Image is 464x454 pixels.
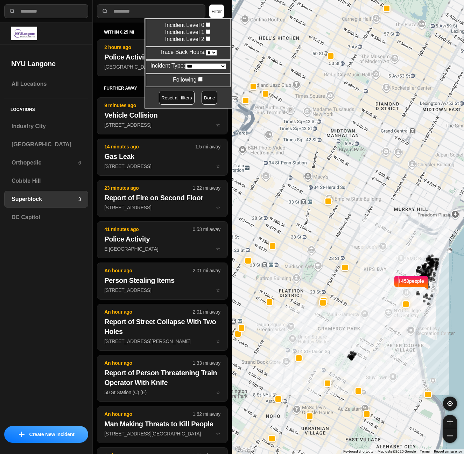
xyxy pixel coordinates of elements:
[12,140,81,149] h3: [GEOGRAPHIC_DATA]
[160,49,217,55] label: Trace Back Hours:
[97,287,228,293] a: An hour ago2.01 mi awayPerson Stealing Items[STREET_ADDRESS]star
[4,98,88,118] h5: Locations
[97,204,228,210] a: 23 minutes ago1.22 mi awayReport of Fire on Second Floor[STREET_ADDRESS]star
[4,191,88,208] a: Superblock3
[78,159,81,166] p: 6
[97,221,228,258] button: 41 minutes ago0.53 mi awayPolice ActivityE [GEOGRAPHIC_DATA]star
[4,136,88,153] a: [GEOGRAPHIC_DATA]
[150,63,226,69] label: Incident Type:
[104,389,220,396] p: 50 St Station (C) (E)
[216,246,220,252] span: star
[234,445,257,454] img: Google
[104,163,220,170] p: [STREET_ADDRESS]
[97,39,228,76] button: 2 hours ago0.14 mi awayPolice Activity[GEOGRAPHIC_DATA]star
[150,28,226,35] label: Incident Level 1
[12,177,81,185] h3: Cobble Hill
[193,411,220,418] p: 1.62 mi away
[216,122,220,128] span: star
[216,390,220,395] span: star
[12,80,81,88] h3: All Locations
[97,97,228,134] button: 9 minutes ago1.28 mi awayVehicle Collision[STREET_ADDRESS]star
[104,143,195,150] p: 14 minutes ago
[104,267,192,274] p: An hour ago
[97,355,228,402] button: An hour ago1.33 mi awayReport of Person Threatening Train Operator With Knife50 St Station (C) (E...
[234,445,257,454] a: Open this area in Google Maps (opens a new window)
[104,419,220,429] h2: Man Making Threats to Kill People
[206,29,210,34] input: Incident Level 1
[206,36,210,41] input: Incident Level 2
[216,163,220,169] span: star
[104,411,192,418] p: An hour ago
[4,118,88,135] a: Industry City
[447,400,453,407] img: recenter
[97,431,228,436] a: An hour ago1.62 mi awayMan Making Threats to Kill People[STREET_ADDRESS][GEOGRAPHIC_DATA]star
[104,338,220,345] p: [STREET_ADDRESS][PERSON_NAME]
[104,204,220,211] p: [STREET_ADDRESS]
[12,213,81,222] h3: DC Capitol
[393,275,398,290] img: notch
[420,449,430,453] a: Terms (opens in new tab)
[97,304,228,351] button: An hour ago2.01 mi awayReport of Street Collapse With Two Holes[STREET_ADDRESS][PERSON_NAME]star
[104,110,220,120] h2: Vehicle Collision
[216,287,220,293] span: star
[12,159,78,167] h3: Orthopedic
[4,173,88,189] a: Cobble Hill
[104,52,220,62] h2: Police Activity
[216,431,220,436] span: star
[4,76,88,92] a: All Locations
[193,267,220,274] p: 2.01 mi away
[104,193,220,203] h2: Report of Fire on Second Floor
[104,152,220,161] h2: Gas Leak
[216,205,220,210] span: star
[150,21,226,28] label: Incident Level 0
[104,226,192,233] p: 41 minutes ago
[104,234,220,244] h2: Police Activity
[104,121,220,128] p: [STREET_ADDRESS]
[443,415,457,429] button: zoom-in
[101,8,108,15] img: search
[97,122,228,128] a: 9 minutes ago1.28 mi awayVehicle Collision[STREET_ADDRESS]star
[104,287,220,294] p: [STREET_ADDRESS]
[150,35,226,42] label: Incident Level 2
[443,429,457,443] button: zoom-out
[97,180,228,217] button: 23 minutes ago1.22 mi awayReport of Fire on Second Floor[STREET_ADDRESS]star
[104,275,220,285] h2: Person Stealing Items
[343,449,373,454] button: Keyboard shortcuts
[159,91,194,105] button: Reset all filters
[29,431,75,438] p: Create New Incident
[193,359,220,366] p: 1.33 mi away
[97,246,228,252] a: 41 minutes ago0.53 mi awayPolice ActivityE [GEOGRAPHIC_DATA]star
[193,308,220,315] p: 2.01 mi away
[4,154,88,171] a: Orthopedic6
[11,59,81,69] h2: NYU Langone
[216,338,220,344] span: star
[193,184,220,191] p: 1.22 mi away
[97,163,228,169] a: 14 minutes ago1.5 mi awayGas Leak[STREET_ADDRESS]star
[97,263,228,300] button: An hour ago2.01 mi awayPerson Stealing Items[STREET_ADDRESS]star
[19,432,24,437] img: icon
[104,430,220,437] p: [STREET_ADDRESS][GEOGRAPHIC_DATA]
[443,397,457,411] button: recenter
[206,50,217,56] select: Trace Back Hours:
[104,245,220,252] p: E [GEOGRAPHIC_DATA]
[104,308,192,315] p: An hour ago
[97,389,228,395] a: An hour ago1.33 mi awayReport of Person Threatening Train Operator With Knife50 St Station (C) (E...
[447,433,453,439] img: zoom-out
[104,29,221,35] h5: within 0.25 mi
[97,64,228,70] a: 2 hours ago0.14 mi awayPolice Activity[GEOGRAPHIC_DATA]star
[4,426,88,443] button: iconCreate New Incident
[104,85,203,91] h5: further away
[398,278,424,293] p: 1453 people
[11,27,37,40] img: logo
[4,209,88,226] a: DC Capitol
[104,102,192,109] p: 9 minutes ago
[97,338,228,344] a: An hour ago2.01 mi awayReport of Street Collapse With Two Holes[STREET_ADDRESS][PERSON_NAME]star
[424,275,429,290] img: notch
[209,4,224,18] button: Filter
[78,196,81,203] p: 3
[97,406,228,443] button: An hour ago1.62 mi awayMan Making Threats to Kill People[STREET_ADDRESS][GEOGRAPHIC_DATA]star
[202,91,218,105] button: Done
[193,226,220,233] p: 0.53 mi away
[104,44,192,51] p: 2 hours ago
